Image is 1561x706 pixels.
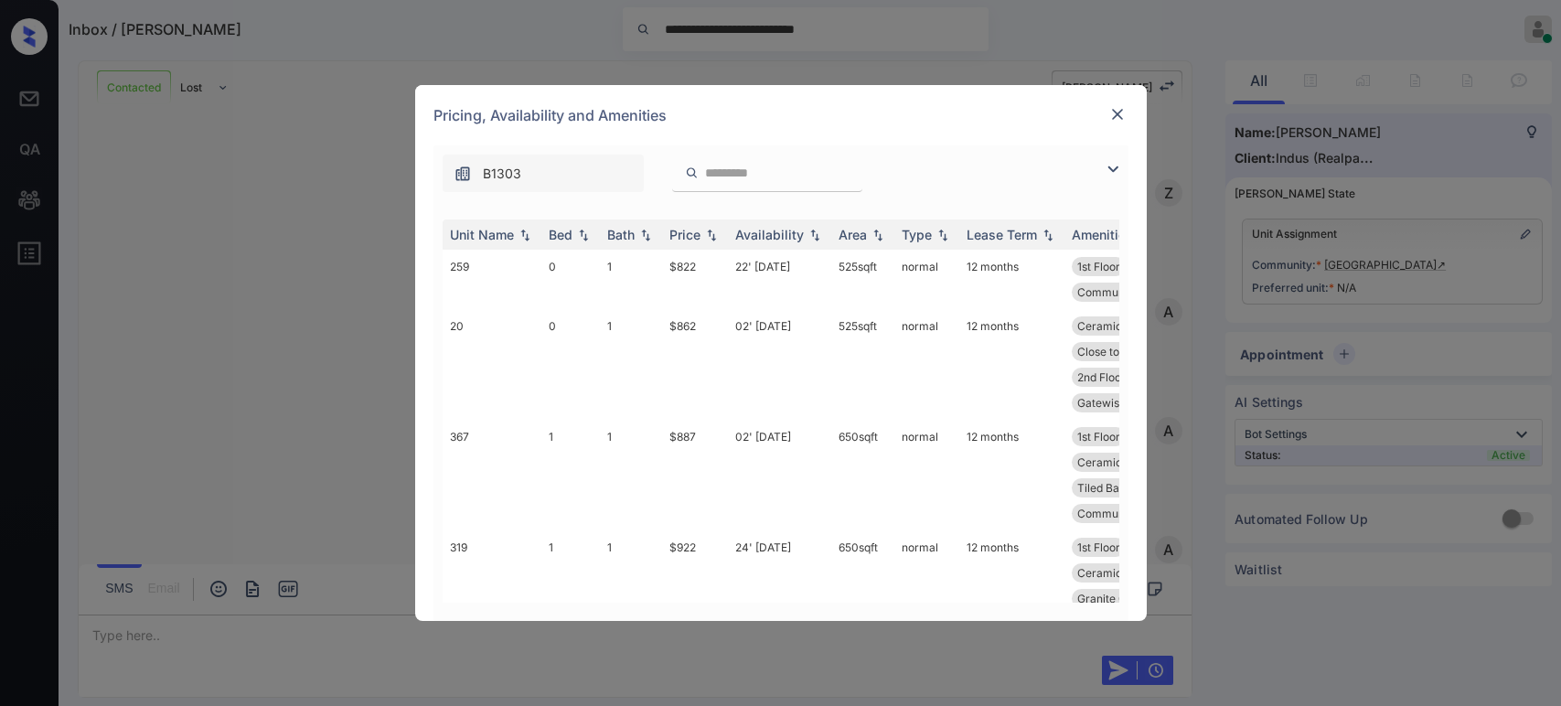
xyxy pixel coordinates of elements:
div: Pricing, Availability and Amenities [415,85,1147,145]
span: Granite Counter... [1077,592,1168,605]
span: Community Fee [1077,285,1160,299]
td: 20 [443,309,541,420]
td: normal [894,420,959,530]
td: $887 [662,420,728,530]
div: Lease Term [967,227,1037,242]
span: Tiled Backsplas... [1077,481,1167,495]
td: 12 months [959,530,1064,667]
span: 1st Floor [1077,430,1120,444]
div: Unit Name [450,227,514,242]
td: 367 [443,420,541,530]
div: Area [839,227,867,242]
span: Ceramic Tile Di... [1077,455,1166,469]
img: sorting [636,229,655,241]
span: 1st Floor [1077,540,1120,554]
td: normal [894,309,959,420]
td: 1 [600,530,662,667]
td: 02' [DATE] [728,420,831,530]
img: sorting [869,229,887,241]
img: sorting [806,229,824,241]
img: icon-zuma [685,165,699,181]
div: Price [669,227,700,242]
div: Availability [735,227,804,242]
td: normal [894,530,959,667]
img: sorting [574,229,593,241]
img: sorting [934,229,952,241]
div: Bath [607,227,635,242]
td: 319 [443,530,541,667]
img: icon-zuma [1102,158,1124,180]
img: close [1108,105,1127,123]
td: $862 [662,309,728,420]
td: 02' [DATE] [728,309,831,420]
td: 1 [541,530,600,667]
td: 22' [DATE] [728,250,831,309]
td: 12 months [959,309,1064,420]
td: 650 sqft [831,420,894,530]
span: 2nd Floor [1077,370,1126,384]
td: 525 sqft [831,309,894,420]
div: Amenities [1072,227,1133,242]
td: 1 [541,420,600,530]
td: 0 [541,250,600,309]
td: 24' [DATE] [728,530,831,667]
span: Gatewise [1077,396,1126,410]
td: 1 [600,420,662,530]
img: sorting [702,229,721,241]
td: $922 [662,530,728,667]
td: 1 [600,309,662,420]
td: 259 [443,250,541,309]
img: sorting [1039,229,1057,241]
img: icon-zuma [454,165,472,183]
span: Community Fee [1077,507,1160,520]
span: Close to Playgr... [1077,345,1163,358]
span: 1st Floor [1077,260,1120,273]
td: normal [894,250,959,309]
span: Ceramic Tile Ba... [1077,319,1169,333]
td: $822 [662,250,728,309]
img: sorting [516,229,534,241]
td: 12 months [959,420,1064,530]
td: 525 sqft [831,250,894,309]
td: 650 sqft [831,530,894,667]
span: Ceramic Tile Di... [1077,566,1166,580]
td: 0 [541,309,600,420]
div: Bed [549,227,572,242]
div: Type [902,227,932,242]
td: 12 months [959,250,1064,309]
span: B1303 [483,164,521,184]
td: 1 [600,250,662,309]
